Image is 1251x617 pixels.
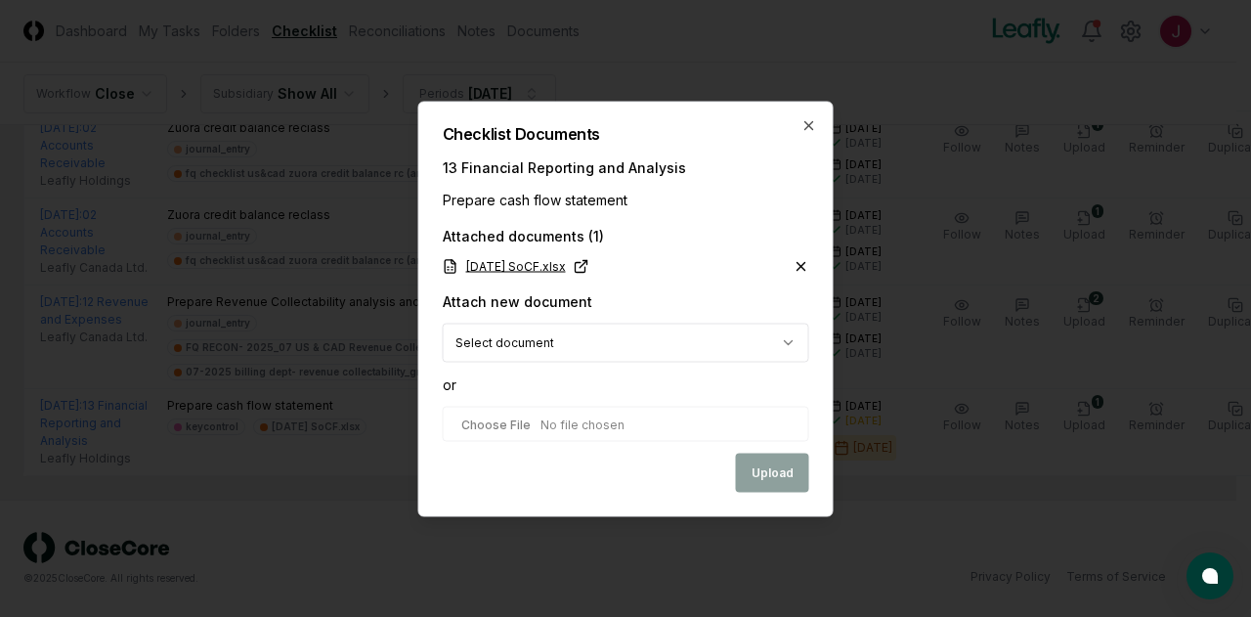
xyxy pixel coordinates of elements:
[443,125,809,141] h2: Checklist Documents
[443,189,809,209] div: Prepare cash flow statement
[443,290,592,311] div: Attach new document
[443,156,809,177] div: 13 Financial Reporting and Analysis
[443,225,809,245] div: Attached documents ( 1 )
[443,374,809,394] div: or
[443,257,589,275] a: [DATE] SoCF.xlsx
